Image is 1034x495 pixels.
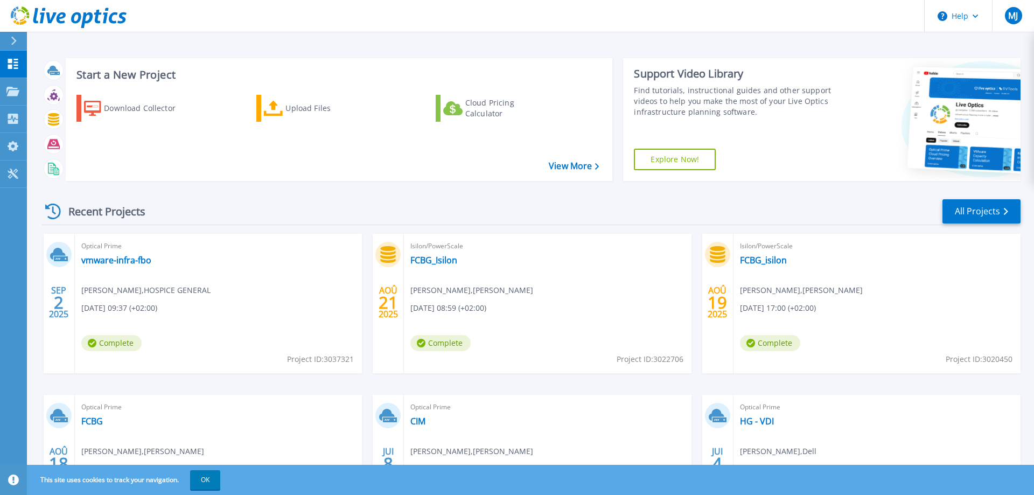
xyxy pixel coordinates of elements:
span: [DATE] 17:00 (+02:00) [740,302,816,314]
span: Optical Prime [410,401,684,413]
span: Isilon/PowerScale [410,240,684,252]
span: Project ID: 3037321 [287,353,354,365]
span: 19 [708,298,727,307]
span: [PERSON_NAME] , HOSPICE GENERAL [81,284,211,296]
span: [DATE] 15:06 (+02:00) [740,463,816,475]
span: [PERSON_NAME] , [PERSON_NAME] [740,284,863,296]
a: Explore Now! [634,149,716,170]
span: Isilon/PowerScale [740,240,1014,252]
span: Complete [81,335,142,351]
span: [PERSON_NAME] , Dell [740,445,816,457]
div: Support Video Library [634,67,836,81]
span: [PERSON_NAME] , [PERSON_NAME] [410,284,533,296]
div: Download Collector [104,97,190,119]
a: HG - VDI [740,416,774,427]
span: Optical Prime [740,401,1014,413]
span: [DATE] 11:31 (+02:00) [410,463,486,475]
div: Find tutorials, instructional guides and other support videos to help you make the most of your L... [634,85,836,117]
a: Cloud Pricing Calculator [436,95,556,122]
span: 8 [383,459,393,468]
div: AOÛ 2025 [707,283,728,322]
a: FCBG_isilon [740,255,787,266]
span: 2 [54,298,64,307]
a: Download Collector [76,95,197,122]
h3: Start a New Project [76,69,599,81]
span: [DATE] 09:37 (+02:00) [81,302,157,314]
a: CIM [410,416,425,427]
a: vmware-infra-fbo [81,255,151,266]
span: 4 [712,459,722,468]
div: Upload Files [285,97,372,119]
span: [DATE] 15:49 (+02:00) [81,463,157,475]
span: Project ID: 3020450 [946,353,1012,365]
span: 18 [49,459,68,468]
span: MJ [1008,11,1018,20]
div: JUI 2025 [707,444,728,483]
span: 21 [379,298,398,307]
span: [PERSON_NAME] , [PERSON_NAME] [410,445,533,457]
a: Upload Files [256,95,376,122]
div: Cloud Pricing Calculator [465,97,551,119]
span: Project ID: 3022706 [617,353,683,365]
span: Optical Prime [81,401,355,413]
a: FCBG [81,416,103,427]
span: This site uses cookies to track your navigation. [30,470,220,490]
a: FCBG_Isilon [410,255,457,266]
div: AOÛ 2025 [48,444,69,483]
div: AOÛ 2025 [378,283,399,322]
div: SEP 2025 [48,283,69,322]
span: [PERSON_NAME] , [PERSON_NAME] [81,445,204,457]
span: [DATE] 08:59 (+02:00) [410,302,486,314]
span: Optical Prime [81,240,355,252]
button: OK [190,470,220,490]
span: Complete [740,335,800,351]
a: All Projects [942,199,1021,224]
div: Recent Projects [41,198,160,225]
span: Complete [410,335,471,351]
div: JUI 2025 [378,444,399,483]
a: View More [549,161,599,171]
